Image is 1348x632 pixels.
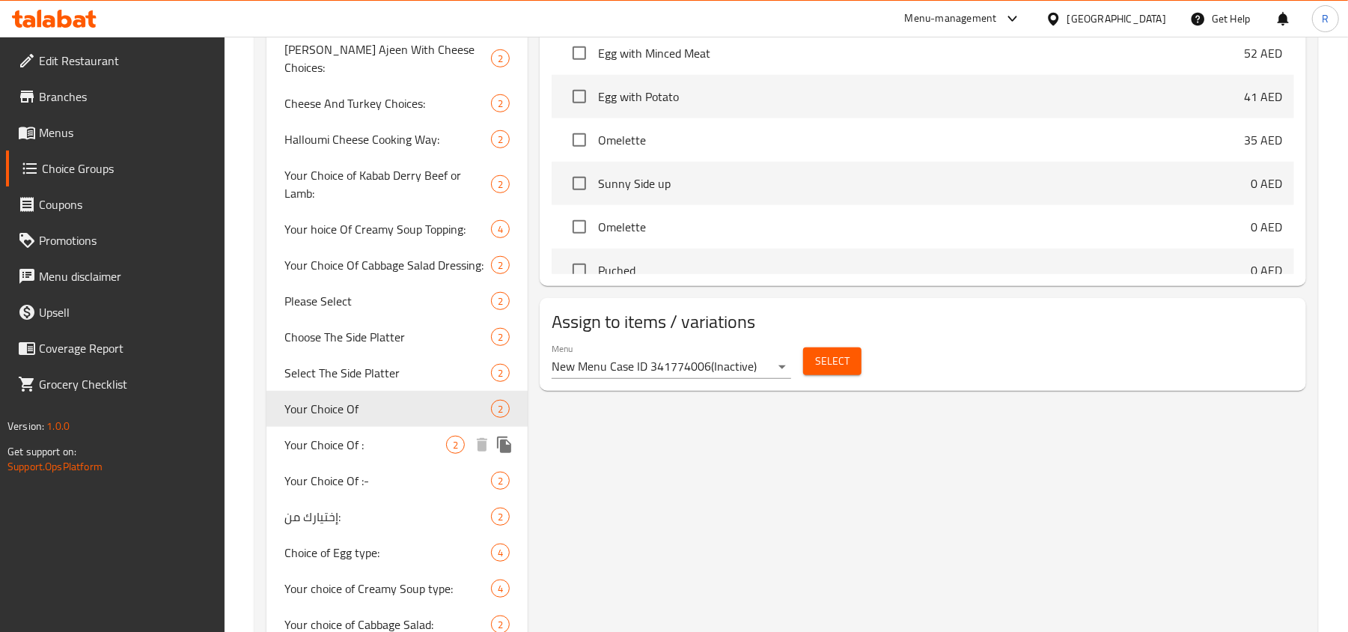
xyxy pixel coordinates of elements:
[6,366,225,402] a: Grocery Checklist
[491,580,510,598] div: Choices
[491,544,510,562] div: Choices
[564,124,595,156] span: Select choice
[284,436,446,454] span: Your Choice Of :
[7,457,103,476] a: Support.OpsPlatform
[491,472,510,490] div: Choices
[266,427,528,463] div: Your Choice Of :2deleteduplicate
[491,130,510,148] div: Choices
[491,256,510,274] div: Choices
[492,222,509,237] span: 4
[598,44,1244,62] span: Egg with Minced Meat
[6,294,225,330] a: Upsell
[39,339,213,357] span: Coverage Report
[564,211,595,243] span: Select choice
[492,294,509,309] span: 2
[39,375,213,393] span: Grocery Checklist
[266,463,528,499] div: Your Choice Of :-2
[266,571,528,607] div: Your choice of Creamy Soup type:4
[284,130,491,148] span: Halloumi Cheese Cooking Way:
[6,258,225,294] a: Menu disclaimer
[266,355,528,391] div: Select The Side Platter2
[492,52,509,66] span: 2
[491,175,510,193] div: Choices
[284,508,491,526] span: إختيارك من:
[284,220,491,238] span: Your hoice Of Creamy Soup Topping:
[284,472,491,490] span: Your Choice Of :-
[266,85,528,121] div: Cheese And Turkey Choices:2
[284,400,491,418] span: Your Choice Of
[598,88,1244,106] span: Egg with Potato
[564,37,595,69] span: Select choice
[564,81,595,112] span: Select choice
[493,434,516,456] button: duplicate
[1251,218,1282,236] p: 0 AED
[492,330,509,344] span: 2
[491,220,510,238] div: Choices
[491,94,510,112] div: Choices
[266,121,528,157] div: Halloumi Cheese Cooking Way:2
[39,267,213,285] span: Menu disclaimer
[598,218,1251,236] span: Omelette
[284,256,491,274] span: Your Choice Of Cabbage Salad Dressing:
[284,40,491,76] span: [PERSON_NAME] Ajeen With Cheese Choices:
[284,544,491,562] span: Choice of Egg type:
[491,400,510,418] div: Choices
[39,88,213,106] span: Branches
[492,133,509,147] span: 2
[1322,10,1329,27] span: R
[491,508,510,526] div: Choices
[492,510,509,524] span: 2
[552,344,573,353] label: Menu
[39,195,213,213] span: Coupons
[284,166,491,202] span: Your Choice of Kabab Derry Beef or Lamb:
[284,364,491,382] span: Select The Side Platter
[447,438,464,452] span: 2
[1067,10,1166,27] div: [GEOGRAPHIC_DATA]
[266,535,528,571] div: Choice of Egg type:4
[1244,44,1282,62] p: 52 AED
[266,283,528,319] div: Please Select2
[564,255,595,286] span: Select choice
[6,151,225,186] a: Choice Groups
[552,310,1294,334] h2: Assign to items / variations
[492,474,509,488] span: 2
[598,261,1251,279] span: Puched
[266,391,528,427] div: Your Choice Of2
[564,168,595,199] span: Select choice
[6,186,225,222] a: Coupons
[46,416,70,436] span: 1.0.0
[492,177,509,192] span: 2
[492,618,509,632] span: 2
[284,292,491,310] span: Please Select
[266,157,528,211] div: Your Choice of Kabab Derry Beef or Lamb:2
[6,330,225,366] a: Coverage Report
[39,52,213,70] span: Edit Restaurant
[266,247,528,283] div: Your Choice Of Cabbage Salad Dressing:2
[491,292,510,310] div: Choices
[905,10,997,28] div: Menu-management
[1251,174,1282,192] p: 0 AED
[492,546,509,560] span: 4
[266,31,528,85] div: [PERSON_NAME] Ajeen With Cheese Choices:2
[284,328,491,346] span: Choose The Side Platter
[492,258,509,273] span: 2
[1244,88,1282,106] p: 41 AED
[492,402,509,416] span: 2
[815,352,850,371] span: Select
[1251,261,1282,279] p: 0 AED
[39,231,213,249] span: Promotions
[491,328,510,346] div: Choices
[598,131,1244,149] span: Omelette
[6,43,225,79] a: Edit Restaurant
[1244,131,1282,149] p: 35 AED
[266,499,528,535] div: إختيارك من:2
[492,582,509,596] span: 4
[446,436,465,454] div: Choices
[39,124,213,142] span: Menus
[471,434,493,456] button: delete
[491,49,510,67] div: Choices
[42,159,213,177] span: Choice Groups
[492,366,509,380] span: 2
[284,580,491,598] span: Your choice of Creamy Soup type:
[6,115,225,151] a: Menus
